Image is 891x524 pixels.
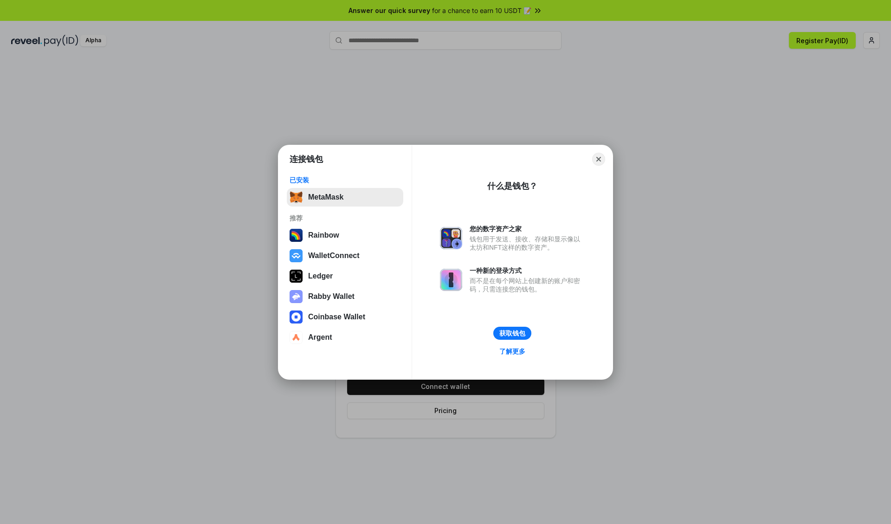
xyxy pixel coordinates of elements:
[290,311,303,323] img: svg+xml,%3Csvg%20width%3D%2228%22%20height%3D%2228%22%20viewBox%3D%220%200%2028%2028%22%20fill%3D...
[287,308,403,326] button: Coinbase Wallet
[290,270,303,283] img: svg+xml,%3Csvg%20xmlns%3D%22http%3A%2F%2Fwww.w3.org%2F2000%2Fsvg%22%20width%3D%2228%22%20height%3...
[287,226,403,245] button: Rainbow
[290,331,303,344] img: svg+xml,%3Csvg%20width%3D%2228%22%20height%3D%2228%22%20viewBox%3D%220%200%2028%2028%22%20fill%3D...
[440,227,462,249] img: svg+xml,%3Csvg%20xmlns%3D%22http%3A%2F%2Fwww.w3.org%2F2000%2Fsvg%22%20fill%3D%22none%22%20viewBox...
[308,252,360,260] div: WalletConnect
[290,229,303,242] img: svg+xml,%3Csvg%20width%3D%22120%22%20height%3D%22120%22%20viewBox%3D%220%200%20120%20120%22%20fil...
[308,193,343,201] div: MetaMask
[290,214,400,222] div: 推荐
[308,292,355,301] div: Rabby Wallet
[470,225,585,233] div: 您的数字资产之家
[287,188,403,207] button: MetaMask
[287,267,403,285] button: Ledger
[470,235,585,252] div: 钱包用于发送、接收、存储和显示像以太坊和NFT这样的数字资产。
[290,176,400,184] div: 已安装
[308,333,332,342] div: Argent
[287,246,403,265] button: WalletConnect
[470,277,585,293] div: 而不是在每个网站上创建新的账户和密码，只需连接您的钱包。
[308,313,365,321] div: Coinbase Wallet
[494,345,531,357] a: 了解更多
[290,191,303,204] img: svg+xml,%3Csvg%20fill%3D%22none%22%20height%3D%2233%22%20viewBox%3D%220%200%2035%2033%22%20width%...
[290,154,323,165] h1: 连接钱包
[470,266,585,275] div: 一种新的登录方式
[487,181,537,192] div: 什么是钱包？
[440,269,462,291] img: svg+xml,%3Csvg%20xmlns%3D%22http%3A%2F%2Fwww.w3.org%2F2000%2Fsvg%22%20fill%3D%22none%22%20viewBox...
[308,272,333,280] div: Ledger
[290,249,303,262] img: svg+xml,%3Csvg%20width%3D%2228%22%20height%3D%2228%22%20viewBox%3D%220%200%2028%2028%22%20fill%3D...
[499,329,525,337] div: 获取钱包
[290,290,303,303] img: svg+xml,%3Csvg%20xmlns%3D%22http%3A%2F%2Fwww.w3.org%2F2000%2Fsvg%22%20fill%3D%22none%22%20viewBox...
[499,347,525,356] div: 了解更多
[287,328,403,347] button: Argent
[287,287,403,306] button: Rabby Wallet
[592,153,605,166] button: Close
[493,327,531,340] button: 获取钱包
[308,231,339,239] div: Rainbow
